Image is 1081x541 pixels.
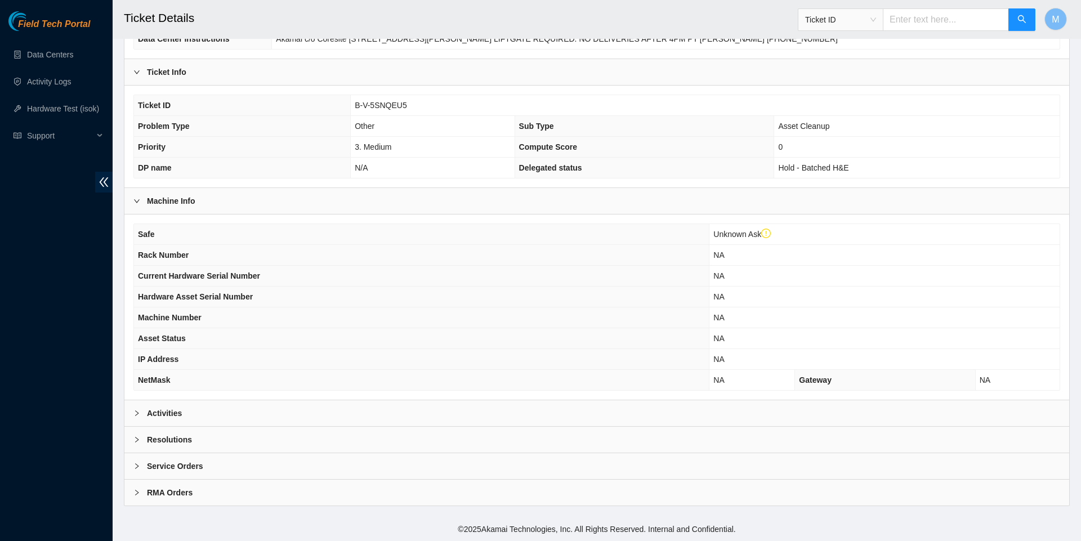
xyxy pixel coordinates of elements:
[1052,12,1059,26] span: M
[138,163,172,172] span: DP name
[124,400,1069,426] div: Activities
[147,433,192,446] b: Resolutions
[147,66,186,78] b: Ticket Info
[133,69,140,75] span: right
[761,229,771,239] span: exclamation-circle
[138,34,230,43] span: Data Center Instructions
[133,410,140,417] span: right
[713,292,724,301] span: NA
[778,163,848,172] span: Hold - Batched H&E
[980,375,990,384] span: NA
[713,251,724,260] span: NA
[8,20,90,35] a: Akamai TechnologiesField Tech Portal
[27,77,72,86] a: Activity Logs
[138,375,171,384] span: NetMask
[883,8,1009,31] input: Enter text here...
[124,453,1069,479] div: Service Orders
[138,334,186,343] span: Asset Status
[1017,15,1026,25] span: search
[138,230,155,239] span: Safe
[138,122,190,131] span: Problem Type
[27,124,93,147] span: Support
[355,101,407,110] span: B-V-5SNQEU5
[27,50,73,59] a: Data Centers
[138,142,166,151] span: Priority
[355,122,374,131] span: Other
[713,313,724,322] span: NA
[138,271,260,280] span: Current Hardware Serial Number
[1008,8,1035,31] button: search
[124,480,1069,506] div: RMA Orders
[8,11,57,31] img: Akamai Technologies
[124,59,1069,85] div: Ticket Info
[778,142,783,151] span: 0
[355,142,391,151] span: 3. Medium
[138,313,202,322] span: Machine Number
[355,163,368,172] span: N/A
[713,334,724,343] span: NA
[18,19,90,30] span: Field Tech Portal
[147,486,193,499] b: RMA Orders
[276,34,838,43] span: Akamai c/o Coresite [STREET_ADDRESS][PERSON_NAME] LIFTGATE REQUIRED. NO DELIVERIES AFTER 4PM PT [...
[713,375,724,384] span: NA
[124,188,1069,214] div: Machine Info
[138,292,253,301] span: Hardware Asset Serial Number
[519,163,582,172] span: Delegated status
[519,122,554,131] span: Sub Type
[124,427,1069,453] div: Resolutions
[1044,8,1067,30] button: M
[95,172,113,193] span: double-left
[138,101,171,110] span: Ticket ID
[799,375,832,384] span: Gateway
[713,271,724,280] span: NA
[778,122,829,131] span: Asset Cleanup
[147,460,203,472] b: Service Orders
[713,230,771,239] span: Unknown Ask
[805,11,876,28] span: Ticket ID
[138,251,189,260] span: Rack Number
[147,407,182,419] b: Activities
[519,142,577,151] span: Compute Score
[147,195,195,207] b: Machine Info
[27,104,99,113] a: Hardware Test (isok)
[133,463,140,470] span: right
[133,436,140,443] span: right
[14,132,21,140] span: read
[133,489,140,496] span: right
[138,355,178,364] span: IP Address
[713,355,724,364] span: NA
[113,517,1081,541] footer: © 2025 Akamai Technologies, Inc. All Rights Reserved. Internal and Confidential.
[133,198,140,204] span: right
